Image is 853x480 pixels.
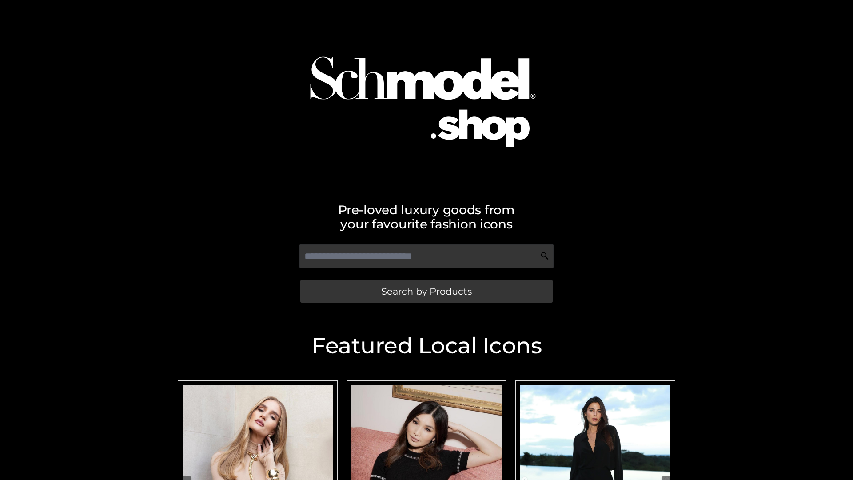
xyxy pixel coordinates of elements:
span: Search by Products [381,287,472,296]
h2: Pre-loved luxury goods from your favourite fashion icons [173,203,680,231]
a: Search by Products [300,280,553,303]
h2: Featured Local Icons​ [173,335,680,357]
img: Search Icon [540,252,549,260]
